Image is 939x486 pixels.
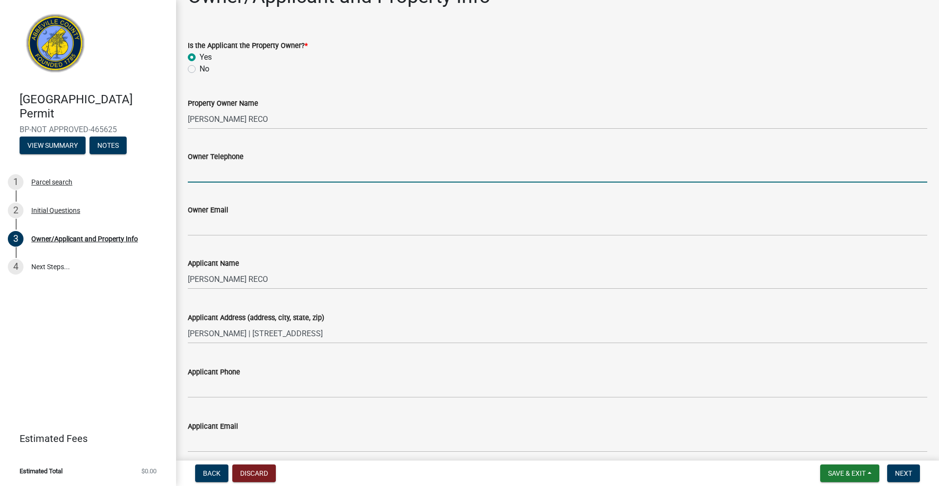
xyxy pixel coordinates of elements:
[200,63,209,75] label: No
[188,43,308,49] label: Is the Applicant the Property Owner?
[232,464,276,482] button: Discard
[31,207,80,214] div: Initial Questions
[20,10,91,82] img: Abbeville County, South Carolina
[195,464,228,482] button: Back
[188,260,239,267] label: Applicant Name
[20,93,168,121] h4: [GEOGRAPHIC_DATA] Permit
[188,315,324,322] label: Applicant Address (address, city, state, zip)
[8,231,23,247] div: 3
[31,235,138,242] div: Owner/Applicant and Property Info
[89,137,127,154] button: Notes
[31,179,72,185] div: Parcel search
[828,469,866,477] span: Save & Exit
[8,429,160,448] a: Estimated Fees
[8,203,23,218] div: 2
[20,468,63,474] span: Estimated Total
[20,137,86,154] button: View Summary
[200,51,212,63] label: Yes
[820,464,879,482] button: Save & Exit
[8,174,23,190] div: 1
[89,142,127,150] wm-modal-confirm: Notes
[188,154,244,161] label: Owner Telephone
[8,259,23,275] div: 4
[188,423,238,430] label: Applicant Email
[887,464,920,482] button: Next
[188,369,240,376] label: Applicant Phone
[895,469,912,477] span: Next
[188,207,228,214] label: Owner Email
[203,469,221,477] span: Back
[20,125,156,134] span: BP-NOT APPROVED-465625
[141,468,156,474] span: $0.00
[188,100,258,107] label: Property Owner Name
[20,142,86,150] wm-modal-confirm: Summary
